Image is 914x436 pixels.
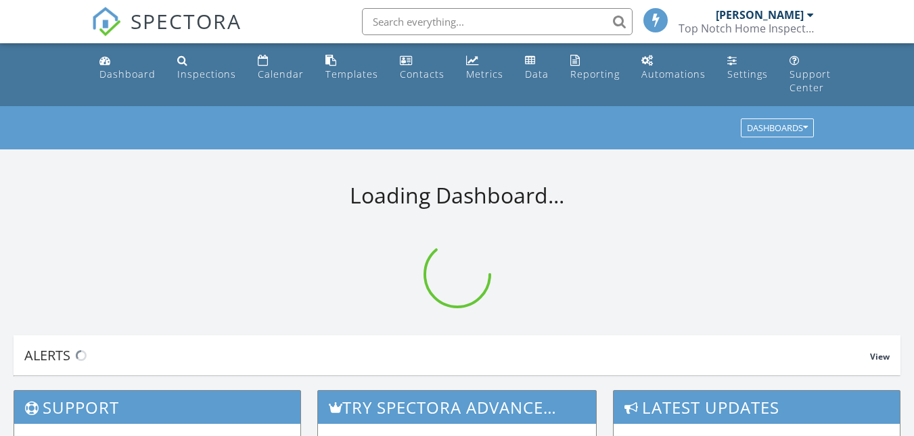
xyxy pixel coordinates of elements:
a: Support Center [784,49,836,101]
div: Dashboards [747,124,808,133]
h3: Latest Updates [614,391,900,424]
a: Templates [320,49,384,87]
div: Metrics [466,68,503,80]
div: [PERSON_NAME] [716,8,804,22]
h3: Try spectora advanced [DATE] [318,391,596,424]
input: Search everything... [362,8,633,35]
a: Automations (Basic) [636,49,711,87]
img: The Best Home Inspection Software - Spectora [91,7,121,37]
a: Contacts [394,49,450,87]
div: Inspections [177,68,236,80]
a: Calendar [252,49,309,87]
button: Dashboards [741,119,814,138]
div: Alerts [24,346,870,364]
a: Settings [722,49,773,87]
div: Data [525,68,549,80]
div: Dashboard [99,68,156,80]
a: Dashboard [94,49,161,87]
a: SPECTORA [91,18,242,47]
div: Settings [727,68,768,80]
div: Support Center [790,68,831,94]
h3: Support [14,391,300,424]
a: Metrics [461,49,509,87]
span: SPECTORA [131,7,242,35]
div: Contacts [400,68,444,80]
div: Automations [641,68,706,80]
a: Reporting [565,49,625,87]
div: Top Notch Home Inspections LLC [679,22,814,35]
span: View [870,351,890,362]
div: Reporting [570,68,620,80]
div: Calendar [258,68,304,80]
a: Data [520,49,554,87]
div: Templates [325,68,378,80]
a: Inspections [172,49,242,87]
